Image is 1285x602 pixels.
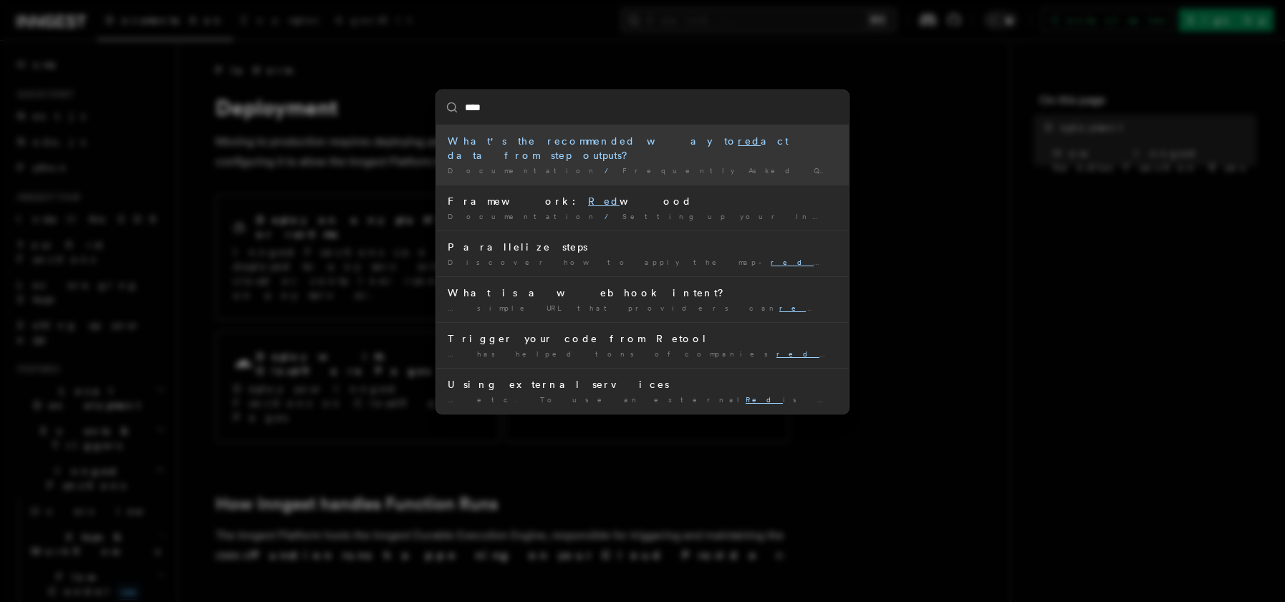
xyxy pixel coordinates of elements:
mark: red [771,258,831,266]
span: Documentation [448,212,599,220]
mark: red [779,304,823,312]
div: … simple URL that providers can irect their users to for … [448,303,837,314]
span: / [605,166,617,175]
mark: red [738,135,761,147]
div: What's the recommended way to act data from step outputs? [448,134,837,162]
mark: Red [746,395,783,404]
div: Trigger your code from Retool [448,331,837,346]
div: … etc. To use an external is server, set the is … [448,394,837,405]
span: Setting up your Inngest app [622,212,902,220]
span: / [605,212,617,220]
div: Using external services [448,377,837,392]
div: Framework: wood [448,194,837,208]
div: Parallelize steps [448,240,837,254]
div: … has helped tons of companies uce the burden. Retool primarily … [448,349,837,359]
div: Discover how to apply the map- uce pattern with Steps. [448,257,837,268]
span: Documentation [448,166,599,175]
mark: Red [588,195,620,207]
div: What is a webhook intent? [448,286,837,300]
mark: red [776,349,837,358]
span: Frequently Asked Questions (FAQs) [622,166,983,175]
